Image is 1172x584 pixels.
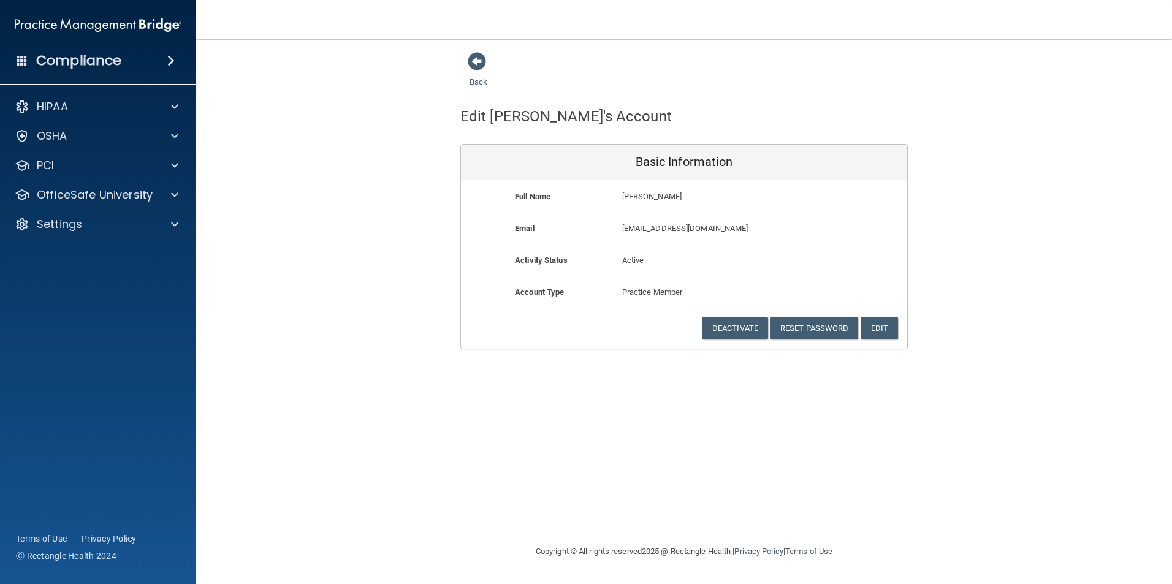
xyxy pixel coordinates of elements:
[515,287,564,297] b: Account Type
[37,158,54,173] p: PCI
[702,317,768,339] button: Deactivate
[622,285,747,300] p: Practice Member
[15,13,181,37] img: PMB logo
[461,145,907,180] div: Basic Information
[861,317,898,339] button: Edit
[515,224,535,233] b: Email
[15,188,178,202] a: OfficeSafe University
[515,256,568,265] b: Activity Status
[16,550,116,562] span: Ⓒ Rectangle Health 2024
[460,532,908,571] div: Copyright © All rights reserved 2025 @ Rectangle Health | |
[37,129,67,143] p: OSHA
[36,52,121,69] h4: Compliance
[460,108,672,124] h4: Edit [PERSON_NAME]'s Account
[470,63,487,86] a: Back
[82,533,137,545] a: Privacy Policy
[515,192,550,201] b: Full Name
[37,188,153,202] p: OfficeSafe University
[16,533,67,545] a: Terms of Use
[15,129,178,143] a: OSHA
[770,317,858,339] button: Reset Password
[15,99,178,114] a: HIPAA
[15,158,178,173] a: PCI
[622,221,818,236] p: [EMAIL_ADDRESS][DOMAIN_NAME]
[37,99,68,114] p: HIPAA
[622,189,818,204] p: [PERSON_NAME]
[734,547,783,556] a: Privacy Policy
[622,253,747,268] p: Active
[37,217,82,232] p: Settings
[15,217,178,232] a: Settings
[785,547,832,556] a: Terms of Use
